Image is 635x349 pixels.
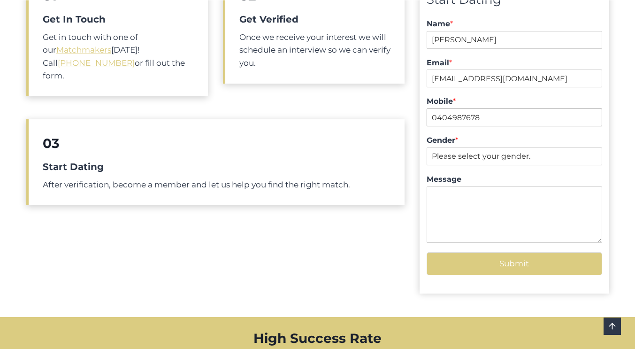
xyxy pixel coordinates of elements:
[427,136,602,146] label: Gender
[56,45,111,54] a: Matchmakers
[427,109,602,126] input: Mobile
[43,133,391,153] h2: 03
[43,160,391,174] h5: Start Dating
[427,175,602,185] label: Message
[26,328,609,348] h2: High Success Rate
[604,318,621,335] a: Scroll to top
[239,12,390,26] h5: Get Verified
[427,58,602,68] label: Email
[427,252,602,275] button: Submit
[239,31,390,70] p: Once we receive your interest we will schedule an interview so we can verify you.
[43,178,391,191] p: After verification, become a member and let us help you find the right match.
[43,31,194,82] p: Get in touch with one of our [DATE]! Call or fill out the form.
[427,97,602,107] label: Mobile
[58,58,135,68] a: [PHONE_NUMBER]
[427,19,602,29] label: Name
[43,12,194,26] h5: Get In Touch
